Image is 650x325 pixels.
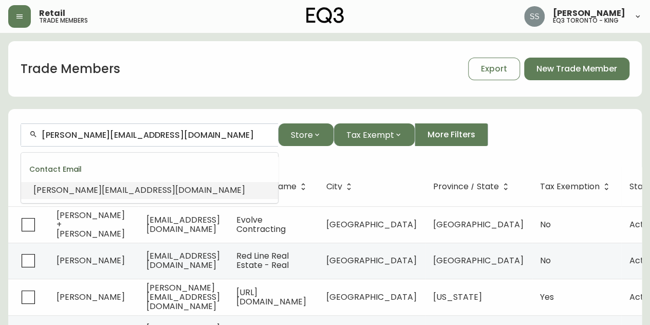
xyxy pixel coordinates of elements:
span: [PERSON_NAME] [57,255,125,266]
span: More Filters [428,129,475,140]
span: Yes [540,291,554,303]
span: No [540,219,551,230]
span: Tax Exemption [540,182,613,191]
button: Store [278,123,333,146]
span: [EMAIL_ADDRESS][DOMAIN_NAME] [146,214,220,235]
img: logo [306,7,344,24]
span: Tax Exempt [346,129,394,141]
span: [GEOGRAPHIC_DATA] [433,219,524,230]
span: Province / State [433,182,512,191]
span: Province / State [433,184,499,190]
span: [PERSON_NAME] + [PERSON_NAME] [57,209,125,240]
span: [US_STATE] [433,291,482,303]
span: [EMAIL_ADDRESS][DOMAIN_NAME] [146,250,220,271]
span: [GEOGRAPHIC_DATA] [433,255,524,266]
button: Export [468,58,520,80]
span: City [326,182,356,191]
span: [URL][DOMAIN_NAME] [236,286,306,308]
img: f1b6f2cda6f3b51f95337c5892ce6799 [524,6,545,27]
span: [PERSON_NAME] [57,291,125,303]
span: [GEOGRAPHIC_DATA] [326,219,417,230]
span: Evolve Contracting [236,214,286,235]
span: Retail [39,9,65,17]
span: [GEOGRAPHIC_DATA] [326,291,417,303]
div: Contact Email [21,157,278,182]
span: Tax Exemption [540,184,600,190]
span: [GEOGRAPHIC_DATA] [326,255,417,266]
h1: Trade Members [21,60,120,78]
span: Export [481,63,507,75]
span: [PERSON_NAME] [553,9,625,17]
h5: eq3 toronto - king [553,17,619,24]
h5: trade members [39,17,88,24]
span: [PERSON_NAME][EMAIL_ADDRESS][DOMAIN_NAME] [33,184,245,196]
button: Tax Exempt [333,123,415,146]
span: [PERSON_NAME][EMAIL_ADDRESS][DOMAIN_NAME] [146,282,220,312]
span: New Trade Member [536,63,617,75]
span: Store [291,129,313,141]
button: New Trade Member [524,58,629,80]
span: City [326,184,342,190]
span: No [540,255,551,266]
input: Search [42,130,270,140]
span: Red Line Real Estate - Real [236,250,289,271]
button: More Filters [415,123,488,146]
